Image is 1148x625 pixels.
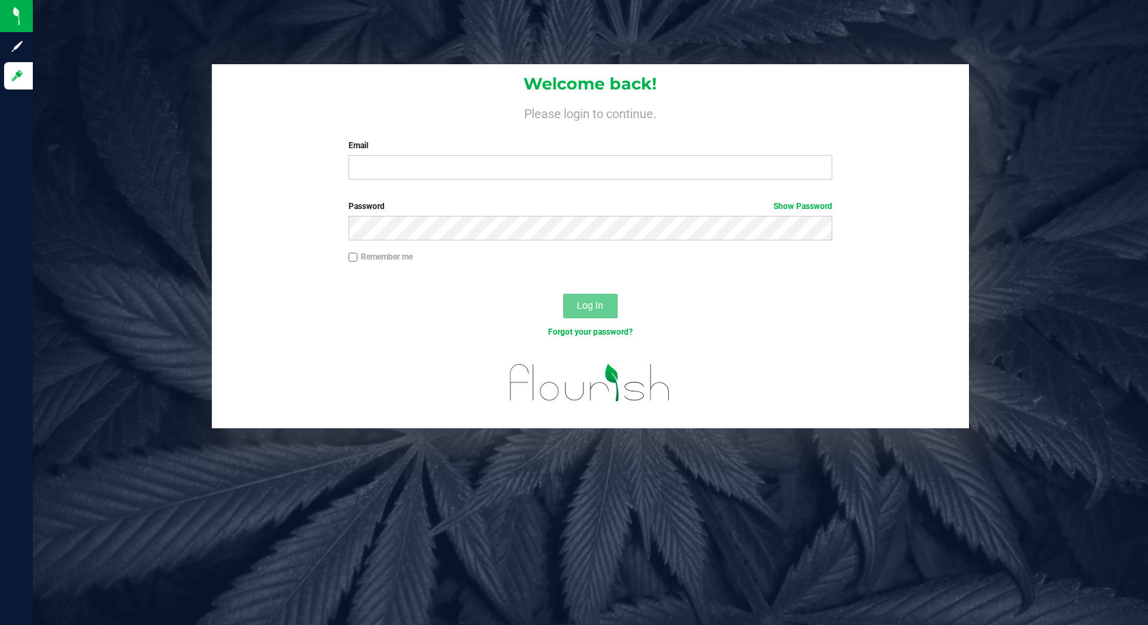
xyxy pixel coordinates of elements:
[774,202,832,211] a: Show Password
[348,253,358,262] input: Remember me
[348,202,385,211] span: Password
[495,352,685,413] img: flourish_logo.svg
[212,75,969,93] h1: Welcome back!
[348,139,833,152] label: Email
[563,294,618,318] button: Log In
[10,69,24,83] inline-svg: Log in
[577,300,603,311] span: Log In
[348,251,413,263] label: Remember me
[548,327,633,337] a: Forgot your password?
[212,104,969,120] h4: Please login to continue.
[10,40,24,53] inline-svg: Sign up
